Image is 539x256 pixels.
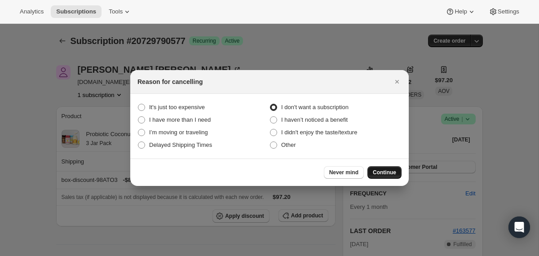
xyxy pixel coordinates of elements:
[373,169,396,176] span: Continue
[440,5,481,18] button: Help
[149,129,208,136] span: I’m moving or traveling
[137,77,203,86] h2: Reason for cancelling
[56,8,96,15] span: Subscriptions
[367,166,402,179] button: Continue
[109,8,123,15] span: Tools
[51,5,102,18] button: Subscriptions
[455,8,467,15] span: Help
[149,141,212,148] span: Delayed Shipping Times
[20,8,44,15] span: Analytics
[103,5,137,18] button: Tools
[149,116,211,123] span: I have more than I need
[281,104,349,110] span: I don't want a subscription
[281,141,296,148] span: Other
[329,169,358,176] span: Never mind
[483,5,525,18] button: Settings
[281,129,357,136] span: I didn't enjoy the taste/texture
[281,116,348,123] span: I haven’t noticed a benefit
[508,216,530,238] div: Open Intercom Messenger
[498,8,519,15] span: Settings
[149,104,205,110] span: It's just too expensive
[14,5,49,18] button: Analytics
[391,75,403,88] button: Close
[324,166,364,179] button: Never mind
